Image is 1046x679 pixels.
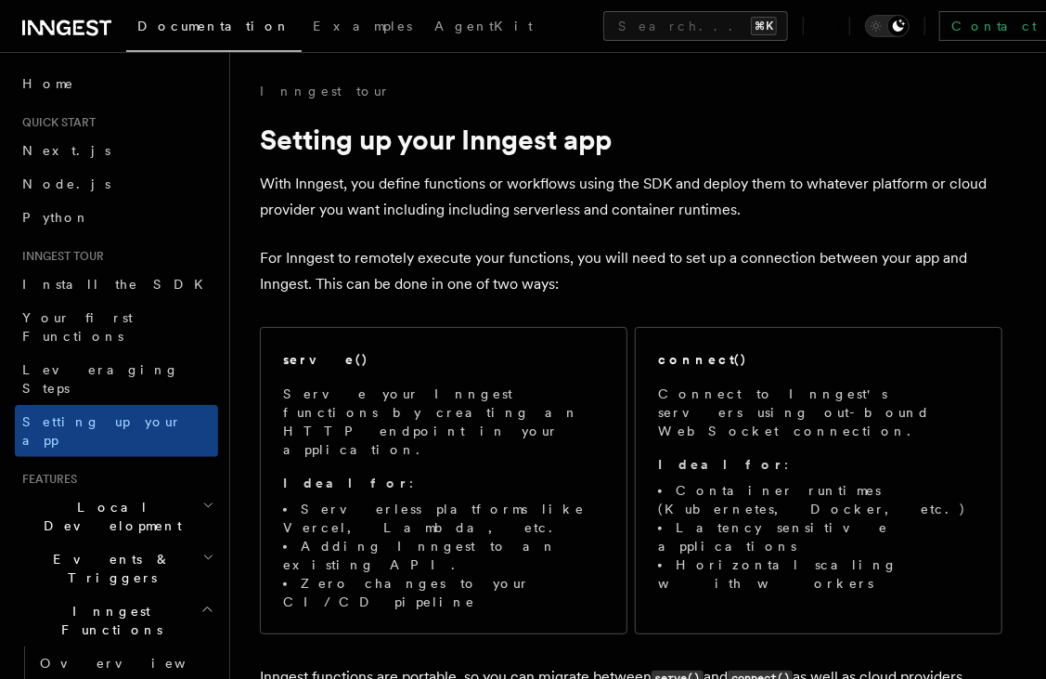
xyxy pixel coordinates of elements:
a: Documentation [126,6,302,52]
a: Install the SDK [15,268,218,301]
a: AgentKit [423,6,544,50]
li: Zero changes to your CI/CD pipeline [283,574,604,611]
span: Next.js [22,143,110,158]
span: Events & Triggers [15,550,202,587]
p: : [658,455,979,474]
span: Your first Functions [22,310,133,344]
button: Local Development [15,490,218,542]
a: connect()Connect to Inngest's servers using out-bound WebSocket connection.Ideal for:Container ru... [635,327,1002,634]
kbd: ⌘K [751,17,777,35]
button: Events & Triggers [15,542,218,594]
a: serve()Serve your Inngest functions by creating an HTTP endpoint in your application.Ideal for:Se... [260,327,627,634]
button: Toggle dark mode [865,15,910,37]
p: : [283,474,604,492]
span: Overview [40,656,231,671]
a: Inngest tour [260,82,390,100]
span: Inngest Functions [15,602,200,639]
span: Examples [313,19,412,33]
h2: connect() [658,350,747,369]
span: Inngest tour [15,249,104,264]
span: Setting up your app [22,414,182,448]
span: Quick start [15,115,96,130]
a: Leveraging Steps [15,353,218,405]
a: Your first Functions [15,301,218,353]
p: Connect to Inngest's servers using out-bound WebSocket connection. [658,385,979,440]
p: With Inngest, you define functions or workflows using the SDK and deploy them to whatever platfor... [260,171,1002,223]
li: Latency sensitive applications [658,518,979,555]
a: Python [15,201,218,234]
strong: Ideal for [658,457,784,472]
span: Node.js [22,176,110,191]
li: Horizontal scaling with workers [658,555,979,593]
li: Serverless platforms like Vercel, Lambda, etc. [283,500,604,537]
p: For Inngest to remotely execute your functions, you will need to set up a connection between your... [260,245,1002,297]
span: Python [22,210,90,225]
span: Local Development [15,498,202,535]
a: Home [15,67,218,100]
h1: Setting up your Inngest app [260,123,1002,156]
a: Setting up your app [15,405,218,457]
span: Home [22,74,74,93]
span: Documentation [137,19,291,33]
h2: serve() [283,350,368,369]
span: Install the SDK [22,277,214,292]
li: Container runtimes (Kubernetes, Docker, etc.) [658,481,979,518]
span: Leveraging Steps [22,362,179,396]
a: Examples [302,6,423,50]
span: Features [15,472,77,487]
a: Node.js [15,167,218,201]
strong: Ideal for [283,476,409,490]
p: Serve your Inngest functions by creating an HTTP endpoint in your application. [283,385,604,459]
span: AgentKit [434,19,533,33]
button: Inngest Functions [15,594,218,646]
button: Search...⌘K [603,11,788,41]
li: Adding Inngest to an existing API. [283,537,604,574]
a: Next.js [15,134,218,167]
